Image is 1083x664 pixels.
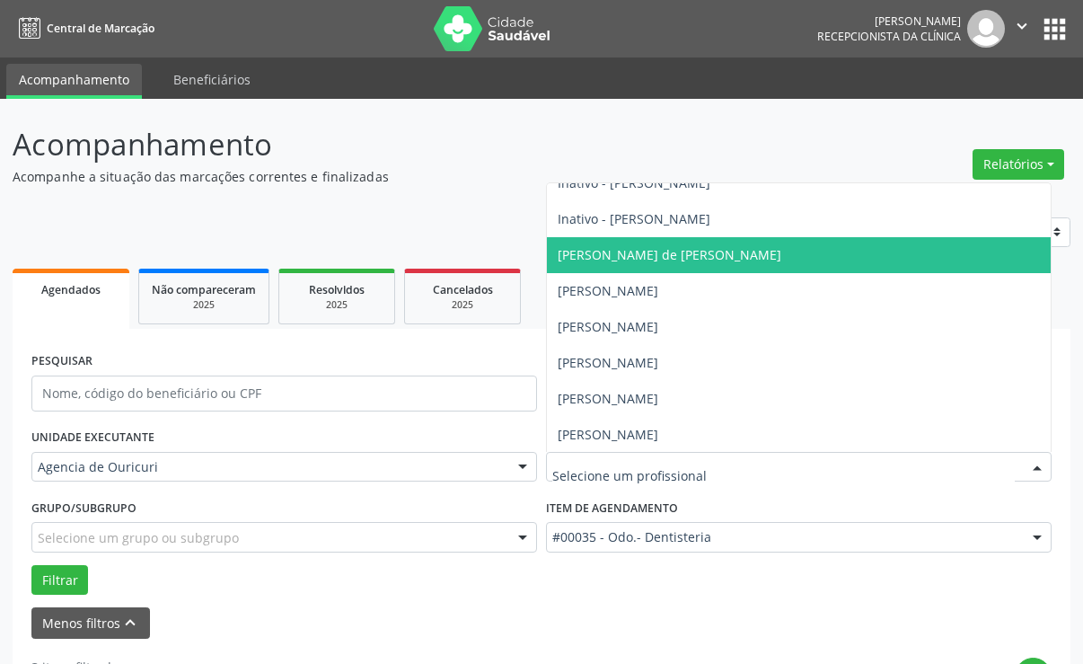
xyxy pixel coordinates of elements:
button: Relatórios [973,149,1064,180]
div: 2025 [418,298,507,312]
div: [PERSON_NAME] [817,13,961,29]
span: Central de Marcação [47,21,154,36]
span: Resolvidos [309,282,365,297]
span: Agendados [41,282,101,297]
div: 2025 [292,298,382,312]
label: PESQUISAR [31,348,92,376]
span: Agencia de Ouricuri [38,458,500,476]
button: Filtrar [31,565,88,596]
p: Acompanhe a situação das marcações correntes e finalizadas [13,167,753,186]
div: 2025 [152,298,256,312]
a: Acompanhamento [6,64,142,99]
img: img [967,10,1005,48]
input: Selecione um profissional [552,458,1015,494]
button: Menos filtroskeyboard_arrow_up [31,607,150,639]
span: [PERSON_NAME] [558,354,658,371]
span: #00035 - Odo.- Dentisteria [552,528,1015,546]
a: Central de Marcação [13,13,154,43]
label: Item de agendamento [546,494,678,522]
input: Nome, código do beneficiário ou CPF [31,376,537,412]
span: [PERSON_NAME] [558,390,658,407]
label: Grupo/Subgrupo [31,494,136,522]
span: Cancelados [433,282,493,297]
p: Acompanhamento [13,122,753,167]
span: Inativo - [PERSON_NAME] [558,174,710,191]
button: apps [1039,13,1070,45]
i: keyboard_arrow_up [120,613,140,633]
label: UNIDADE EXECUTANTE [31,424,154,452]
a: Beneficiários [161,64,263,95]
span: Não compareceram [152,282,256,297]
i:  [1012,16,1032,36]
span: Selecione um grupo ou subgrupo [38,528,239,547]
button:  [1005,10,1039,48]
span: [PERSON_NAME] de [PERSON_NAME] [558,246,781,263]
span: [PERSON_NAME] [558,426,658,443]
span: Recepcionista da clínica [817,29,961,44]
span: [PERSON_NAME] [558,282,658,299]
span: Inativo - [PERSON_NAME] [558,210,710,227]
span: [PERSON_NAME] [558,318,658,335]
